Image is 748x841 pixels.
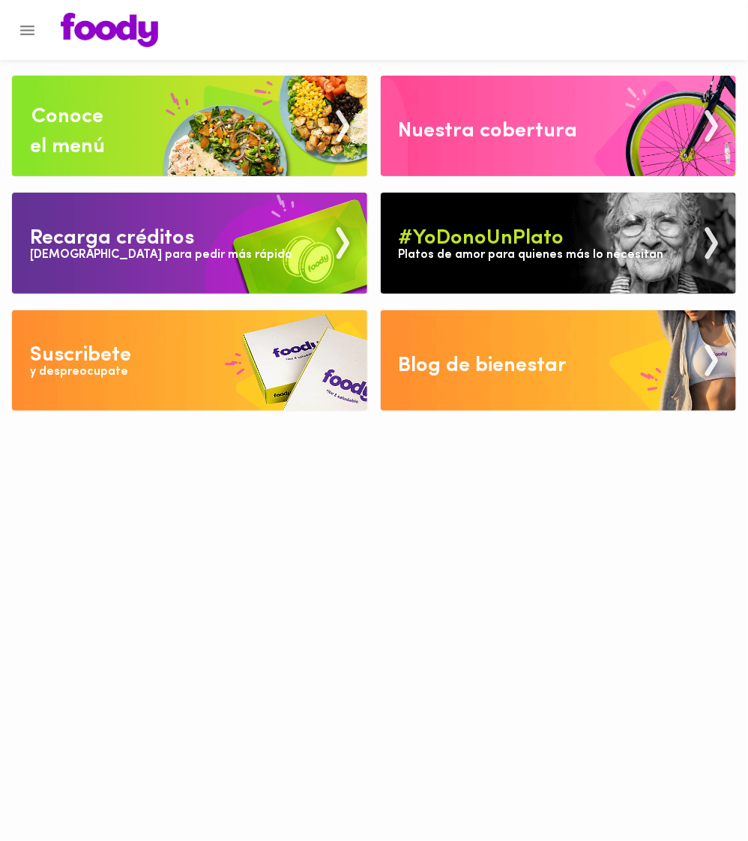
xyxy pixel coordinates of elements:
[9,12,46,49] button: Menu
[399,351,567,381] div: Blog de bienestar
[381,76,736,176] img: Nuestra cobertura
[399,223,564,253] div: #YoDonoUnPlato
[30,223,194,253] div: Recarga créditos
[661,754,733,826] iframe: Messagebird Livechat Widget
[399,116,578,146] div: Nuestra cobertura
[399,247,664,264] div: Platos de amor para quienes más lo necesitan
[12,193,367,293] img: Recarga Creditos
[61,13,158,47] img: logo.png
[381,193,736,293] img: Yo Dono un Plato
[30,247,292,264] div: [DEMOGRAPHIC_DATA] para pedir más rápido
[12,310,367,411] img: Disfruta bajar de peso
[30,102,105,162] div: Conoce el menú
[381,310,736,411] img: Blog de bienestar
[30,340,131,370] div: Suscribete
[12,76,367,176] img: Conoce el menu
[30,364,128,381] div: y despreocupate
